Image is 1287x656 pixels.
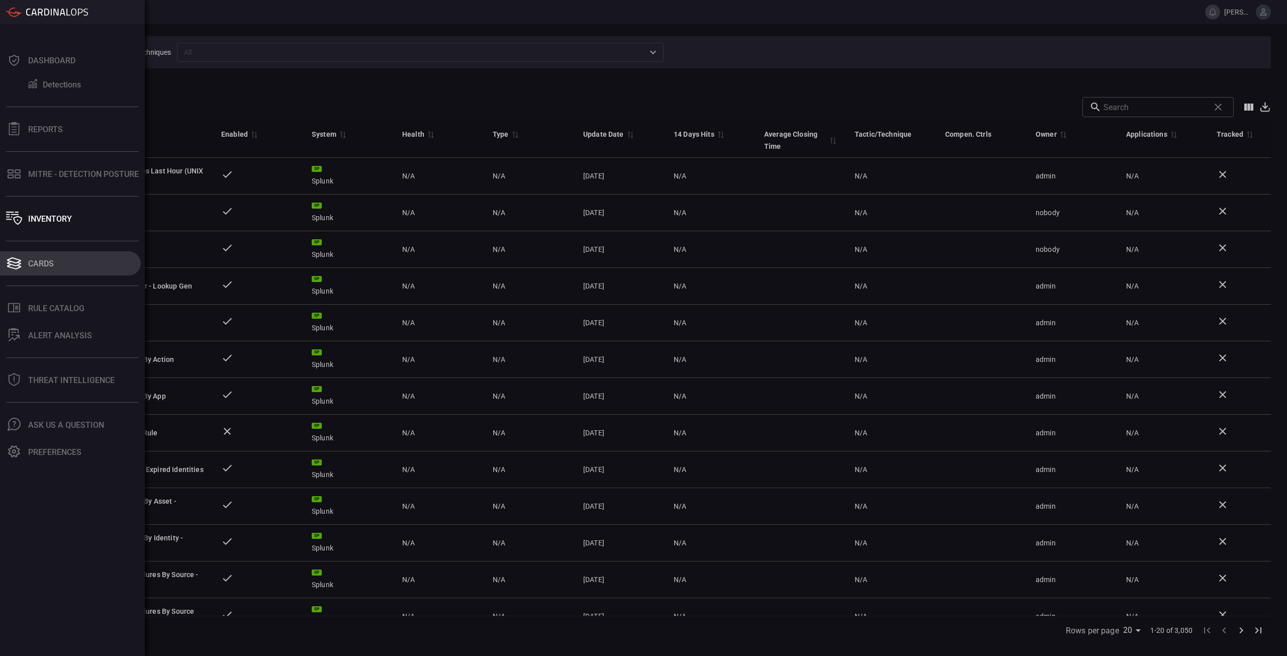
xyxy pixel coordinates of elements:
span: N/A [1126,539,1139,547]
td: [DATE] [575,415,666,451]
span: N/A [855,209,867,217]
span: N/A [493,576,505,584]
span: N/A [1126,502,1139,510]
div: Average Closing Time [764,128,826,152]
span: N/A [1126,612,1139,620]
span: N/A [1126,465,1139,474]
div: MITRE - Detection Posture [28,169,139,179]
div: Splunk [312,570,386,590]
span: Sort by Type descending [509,130,521,139]
span: [PERSON_NAME].[PERSON_NAME] [1224,8,1252,16]
td: [DATE] [575,268,666,305]
span: N/A [493,209,505,217]
div: admin [1036,171,1110,181]
span: N/A [855,282,867,290]
div: Cards [28,259,54,268]
span: N/A [855,355,867,363]
span: N/A [402,464,415,475]
div: Splunk [312,606,386,626]
div: SP [312,313,322,319]
span: N/A [402,391,415,401]
span: N/A [855,465,867,474]
td: [DATE] [575,158,666,195]
span: N/A [674,392,686,400]
div: Splunk [312,276,386,296]
span: N/A [1126,245,1139,253]
div: Splunk [312,203,386,223]
div: Splunk [312,386,386,406]
span: Sort by Applications descending [1167,130,1179,139]
div: Type [493,128,509,140]
td: [DATE] [575,305,666,341]
button: Open [646,45,660,59]
div: Reports [28,125,63,134]
span: N/A [402,208,415,218]
span: Sort by Health ascending [424,130,436,139]
div: Splunk [312,349,386,369]
span: Go to last page [1250,625,1267,634]
div: Detections [43,80,81,89]
span: N/A [855,612,867,620]
span: N/A [493,172,505,180]
div: SP [312,276,322,282]
div: SP [312,166,322,172]
span: N/A [855,539,867,547]
span: N/A [402,611,415,621]
span: Sort by System ascending [336,130,348,139]
span: N/A [855,392,867,400]
div: SP [312,496,322,502]
span: N/A [855,429,867,437]
span: N/A [674,465,686,474]
span: N/A [493,355,505,363]
div: Splunk [312,496,386,516]
span: N/A [855,502,867,510]
span: N/A [402,354,415,364]
td: [DATE] [575,451,666,488]
span: N/A [674,502,686,510]
span: N/A [674,319,686,327]
div: SP [312,459,322,465]
div: Tracked [1217,128,1243,140]
span: Sort by Tracked descending [1243,130,1255,139]
span: N/A [493,245,505,253]
td: [DATE] [575,561,666,598]
div: admin [1036,281,1110,291]
span: N/A [402,575,415,585]
div: Splunk [312,166,386,186]
div: admin [1036,611,1110,621]
div: Preferences [28,447,81,457]
div: admin [1036,575,1110,585]
div: Inventory [28,214,72,224]
div: Splunk [312,423,386,443]
span: N/A [1126,209,1139,217]
span: Go to next page [1233,625,1250,634]
span: N/A [674,282,686,290]
div: Threat Intelligence [28,376,115,385]
span: Sort by Enabled descending [248,130,260,139]
span: N/A [493,429,505,437]
span: N/A [674,539,686,547]
div: SP [312,533,322,539]
div: Rule Catalog [28,304,84,313]
span: Sort by Average Closing Time descending [826,136,839,145]
span: N/A [855,319,867,327]
td: [DATE] [575,195,666,231]
span: Go to first page [1199,625,1216,634]
span: N/A [1126,576,1139,584]
div: Enabled [221,128,248,140]
span: N/A [674,355,686,363]
td: [DATE] [575,231,666,268]
span: N/A [1126,282,1139,290]
td: [DATE] [575,488,666,525]
span: N/A [402,428,415,438]
div: System [312,128,336,140]
div: Tactic/Technique [855,128,911,140]
div: nobody [1036,244,1110,254]
span: N/A [674,209,686,217]
span: N/A [402,171,415,181]
div: nobody [1036,208,1110,218]
button: Go to next page [1233,622,1250,639]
